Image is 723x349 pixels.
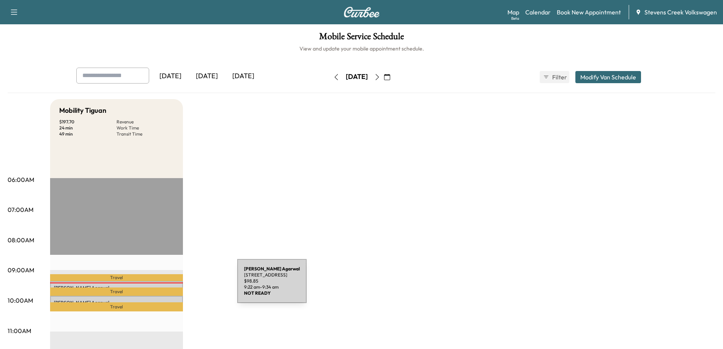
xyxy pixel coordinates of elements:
p: 09:00AM [8,265,34,275]
p: 08:00AM [8,235,34,245]
img: Curbee Logo [343,7,380,17]
div: [DATE] [225,68,261,85]
p: 24 min [59,125,117,131]
p: 49 min [59,131,117,137]
span: Stevens Creek Volkswagen [644,8,717,17]
a: Calendar [525,8,551,17]
p: 10:00AM [8,296,33,305]
div: [DATE] [189,68,225,85]
p: Transit Time [117,131,174,137]
div: [DATE] [152,68,189,85]
h5: Mobility Tiguan [59,105,106,116]
p: $ 197.70 [59,119,117,125]
p: 06:00AM [8,175,34,184]
p: Travel [50,287,183,296]
p: Work Time [117,125,174,131]
div: [DATE] [346,72,368,82]
p: [PERSON_NAME] Agarwal [54,285,179,291]
button: Filter [540,71,569,83]
p: 07:00AM [8,205,33,214]
p: Travel [50,274,183,281]
span: Filter [552,73,566,82]
p: Travel [50,302,183,311]
h6: View and update your mobile appointment schedule. [8,45,715,52]
p: 11:00AM [8,326,31,335]
p: [PERSON_NAME] Agarwal [54,300,179,306]
h1: Mobile Service Schedule [8,32,715,45]
p: Revenue [117,119,174,125]
button: Modify Van Schedule [575,71,641,83]
a: Book New Appointment [557,8,621,17]
div: Beta [511,16,519,21]
a: MapBeta [507,8,519,17]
